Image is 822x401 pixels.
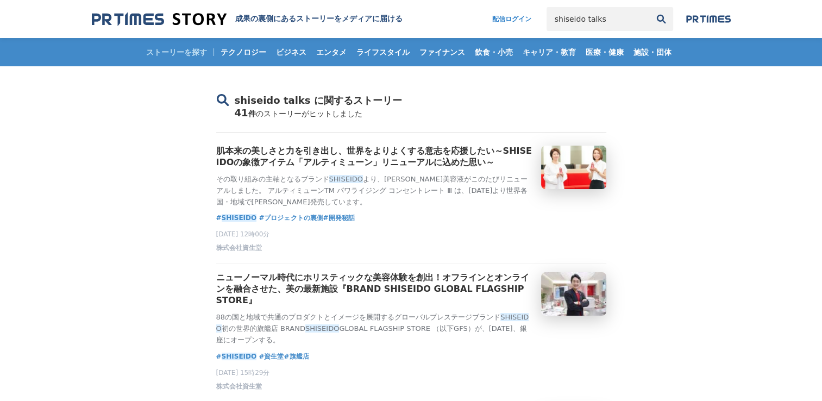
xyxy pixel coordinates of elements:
span: のストーリーがヒットしました [256,109,362,118]
span: 施設・団体 [629,47,676,57]
a: 株式会社資生堂 [216,247,262,254]
h3: ニューノーマル時代にホリスティックな美容体験を創出！オフラインとオンラインを融合させた、美の最新施設『BRAND SHISEIDO GLOBAL FLAGSHIP STORE』 [216,272,532,306]
a: 成果の裏側にあるストーリーをメディアに届ける 成果の裏側にあるストーリーをメディアに届ける [92,12,403,27]
a: #旗艦店 [284,351,309,362]
em: SHISEIDO [222,214,257,222]
a: 飲食・小売 [470,38,517,66]
h1: 成果の裏側にあるストーリーをメディアに届ける [235,14,403,24]
a: #資生堂 [259,351,284,362]
span: キャリア・教育 [518,47,580,57]
div: 41 [216,107,606,133]
span: shiseido talks に関するストーリー [235,95,402,106]
a: キャリア・教育 [518,38,580,66]
img: 成果の裏側にあるストーリーをメディアに届ける [92,12,227,27]
a: ファイナンス [415,38,469,66]
a: ライフスタイル [352,38,414,66]
p: 88の国と地域で共通のプロダクトとイメージを展開するグローバルプレステージブランド 初の世界的旗艦店 BRAND GLOBAL FLAGSHIP STORE （以下GFS）が、[DATE]、銀座... [216,312,532,346]
a: 施設・団体 [629,38,676,66]
a: #プロジェクトの裏側 [259,212,323,223]
a: #開発秘話 [323,212,354,223]
span: エンタメ [312,47,351,57]
a: ビジネス [272,38,311,66]
button: 検索 [649,7,673,31]
img: prtimes [686,15,731,23]
a: #SHISEIDO [216,351,259,362]
em: SHISEIDO [305,324,339,333]
em: SHISEIDO [216,313,529,333]
input: キーワードで検索 [547,7,649,31]
span: 株式会社資生堂 [216,382,262,391]
a: エンタメ [312,38,351,66]
a: #SHISEIDO [216,212,259,223]
a: 株式会社資生堂 [216,385,262,392]
a: ニューノーマル時代にホリスティックな美容体験を創出！オフラインとオンラインを融合させた、美の最新施設『BRAND SHISEIDO GLOBAL FLAGSHIP STORE』88の国と地域で共... [216,272,606,346]
a: 配信ログイン [481,7,542,31]
a: 肌本来の美しさと力を引き出し、世界をよりよくする意志を応援したい～SHISEIDOの象徴アイテム「アルティミューン」リニューアルに込めた思い～その取り組みの主軸となるブランドSHISEIDOより... [216,146,606,208]
em: SHISEIDO [329,175,363,183]
span: # [216,212,259,223]
span: 医療・健康 [581,47,628,57]
em: SHISEIDO [222,353,257,360]
span: 株式会社資生堂 [216,243,262,253]
span: 飲食・小売 [470,47,517,57]
a: 医療・健康 [581,38,628,66]
span: # [216,351,259,362]
span: 件 [248,109,256,118]
span: ファイナンス [415,47,469,57]
span: ビジネス [272,47,311,57]
h3: 肌本来の美しさと力を引き出し、世界をよりよくする意志を応援したい～SHISEIDOの象徴アイテム「アルティミューン」リニューアルに込めた思い～ [216,146,532,168]
span: ライフスタイル [352,47,414,57]
p: [DATE] 15時29分 [216,368,606,378]
p: [DATE] 12時00分 [216,230,606,239]
p: その取り組みの主軸となるブランド より、[PERSON_NAME]美容液がこのたびリニューアルしました。 アルティミューンTM パワライジング コンセントレート Ⅲ は、[DATE]より世界各国... [216,174,532,208]
a: テクノロジー [216,38,271,66]
span: テクノロジー [216,47,271,57]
